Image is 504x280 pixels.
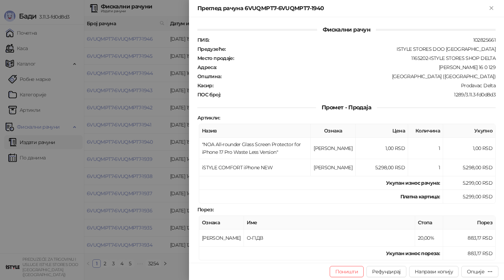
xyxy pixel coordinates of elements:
[461,266,498,277] button: Опције
[199,138,311,159] td: "NOA All-rounder Glass Screen Protector for iPhone 17 Pro Waste Less Version"
[408,159,443,176] td: 1
[415,230,443,247] td: 20,00%
[366,266,406,277] button: Рефундирај
[311,138,356,159] td: [PERSON_NAME]
[386,250,440,257] strong: Укупан износ пореза:
[197,82,213,89] strong: Касир :
[210,37,496,43] div: 102825661
[356,159,408,176] td: 5.298,00 RSD
[467,268,484,275] div: Опције
[197,55,234,61] strong: Место продаје :
[199,124,311,138] th: Назив
[199,159,311,176] td: iSTYLE COMFORT iPhone NEW
[244,216,415,230] th: Име
[197,37,209,43] strong: ПИБ :
[409,266,458,277] button: Направи копију
[356,138,408,159] td: 1,00 RSD
[415,268,453,275] span: Направи копију
[443,190,496,204] td: 5.299,00 RSD
[199,216,244,230] th: Ознака
[234,55,496,61] div: 1165202-ISTYLE STORES SHOP DELTA
[199,230,244,247] td: [PERSON_NAME]
[415,216,443,230] th: Стопа
[311,159,356,176] td: [PERSON_NAME]
[197,64,217,70] strong: Адреса :
[443,138,496,159] td: 1,00 RSD
[222,73,496,80] div: [GEOGRAPHIC_DATA] ([GEOGRAPHIC_DATA])
[443,230,496,247] td: 883,17 RSD
[226,46,496,52] div: ISTYLE STORES DOO [GEOGRAPHIC_DATA]
[386,180,440,186] strong: Укупан износ рачуна :
[443,159,496,176] td: 5.298,00 RSD
[330,266,364,277] button: Поништи
[443,176,496,190] td: 5.299,00 RSD
[214,82,496,89] div: Prodavac Delta
[487,4,496,13] button: Close
[408,138,443,159] td: 1
[197,115,220,121] strong: Артикли :
[356,124,408,138] th: Цена
[197,73,221,80] strong: Општина :
[311,124,356,138] th: Ознака
[221,91,496,98] div: 1289/3.11.3-fd0d8d3
[197,206,213,213] strong: Порез :
[317,26,376,33] span: Фискални рачун
[217,64,496,70] div: [PERSON_NAME] 16 0 129
[443,216,496,230] th: Порез
[408,124,443,138] th: Количина
[443,124,496,138] th: Укупно
[244,230,415,247] td: О-ПДВ
[443,247,496,260] td: 883,17 RSD
[316,104,377,111] span: Промет - Продаја
[197,46,226,52] strong: Предузеће :
[197,4,487,13] div: Преглед рачуна 6VUQMPT7-6VUQMPT7-1940
[400,193,440,200] strong: Платна картица :
[197,91,220,98] strong: ПОС број :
